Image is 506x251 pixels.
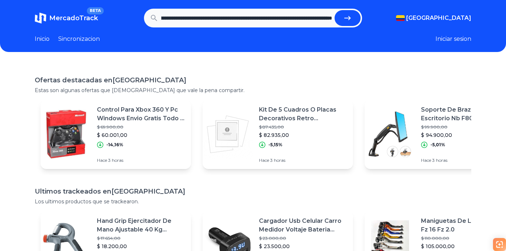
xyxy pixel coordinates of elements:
p: -5,15% [268,142,282,148]
img: Featured image [41,109,91,160]
p: $ 23.000,00 [259,235,347,241]
p: Hace 3 horas [97,157,185,163]
p: Kit De 5 Cuadros O Placas Decorativos Retro Economicos [259,105,347,123]
a: Inicio [35,35,50,43]
a: Sincronizacion [58,35,100,43]
span: MercadoTrack [49,14,98,22]
p: Hand Grip Ejercitador De Mano Ajustable 40 Kg Sportfitness [97,217,185,234]
img: MercadoTrack [35,12,46,24]
h1: Ofertas destacadas en [GEOGRAPHIC_DATA] [35,75,471,85]
p: $ 23.500,00 [259,243,347,250]
p: $ 17.654,00 [97,235,185,241]
img: Colombia [396,15,405,21]
p: Estas son algunas ofertas que [DEMOGRAPHIC_DATA] que vale la pena compartir. [35,87,471,94]
p: $ 87.435,00 [259,124,347,130]
p: Cargador Usb Celular Carro Medidor Voltaje Bateria Vehicular [259,217,347,234]
span: [GEOGRAPHIC_DATA] [406,14,471,22]
span: BETA [87,7,104,14]
a: Featured imageKit De 5 Cuadros O Placas Decorativos Retro Economicos$ 87.435,00$ 82.935,00-5,15%H... [203,100,353,169]
p: $ 60.001,00 [97,131,185,139]
p: -14,16% [106,142,123,148]
p: Los ultimos productos que se trackearon. [35,198,471,205]
img: Featured image [365,109,415,160]
button: [GEOGRAPHIC_DATA] [396,14,471,22]
a: MercadoTrackBETA [35,12,98,24]
img: Featured image [203,109,253,160]
h1: Ultimos trackeados en [GEOGRAPHIC_DATA] [35,186,471,196]
p: Hace 3 horas [259,157,347,163]
p: $ 69.900,00 [97,124,185,130]
a: Featured imageControl Para Xbox 360 Y Pc Windows Envio Gratis Todo El Pais$ 69.900,00$ 60.001,00-... [41,100,191,169]
button: Iniciar sesion [435,35,471,43]
p: $ 18.200,00 [97,243,185,250]
p: $ 82.935,00 [259,131,347,139]
p: Control Para Xbox 360 Y Pc Windows Envio Gratis Todo El Pais [97,105,185,123]
p: -5,01% [430,142,445,148]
